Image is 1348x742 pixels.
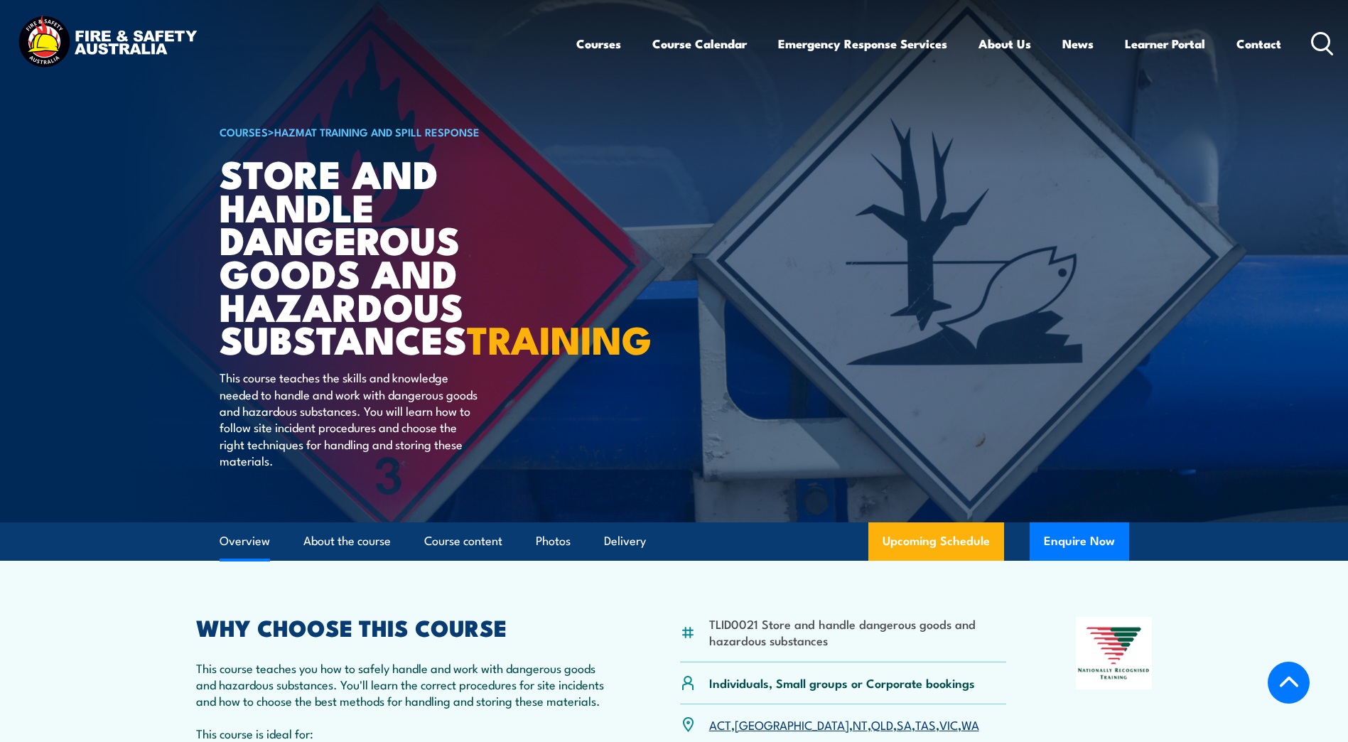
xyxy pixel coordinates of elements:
p: Individuals, Small groups or Corporate bookings [709,674,975,691]
a: News [1062,25,1094,63]
a: QLD [871,716,893,733]
a: [GEOGRAPHIC_DATA] [735,716,849,733]
a: ACT [709,716,731,733]
a: Delivery [604,522,646,560]
a: Course content [424,522,502,560]
img: Nationally Recognised Training logo. [1076,617,1153,689]
a: About Us [978,25,1031,63]
a: Upcoming Schedule [868,522,1004,561]
a: VIC [939,716,958,733]
a: SA [897,716,912,733]
a: Courses [576,25,621,63]
p: This course teaches the skills and knowledge needed to handle and work with dangerous goods and h... [220,369,479,468]
p: This course teaches you how to safely handle and work with dangerous goods and hazardous substanc... [196,660,611,709]
a: Overview [220,522,270,560]
a: About the course [303,522,391,560]
a: Emergency Response Services [778,25,947,63]
a: HAZMAT Training and Spill Response [274,124,480,139]
p: This course is ideal for: [196,725,611,741]
a: NT [853,716,868,733]
p: , , , , , , , [709,716,979,733]
a: COURSES [220,124,268,139]
a: Learner Portal [1125,25,1205,63]
li: TLID0021 Store and handle dangerous goods and hazardous substances [709,615,1007,649]
a: Course Calendar [652,25,747,63]
a: TAS [915,716,936,733]
h2: WHY CHOOSE THIS COURSE [196,617,611,637]
a: Photos [536,522,571,560]
a: Contact [1236,25,1281,63]
h1: Store And Handle Dangerous Goods and Hazardous Substances [220,156,571,355]
strong: TRAINING [467,308,652,367]
button: Enquire Now [1030,522,1129,561]
h6: > [220,123,571,140]
a: WA [961,716,979,733]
